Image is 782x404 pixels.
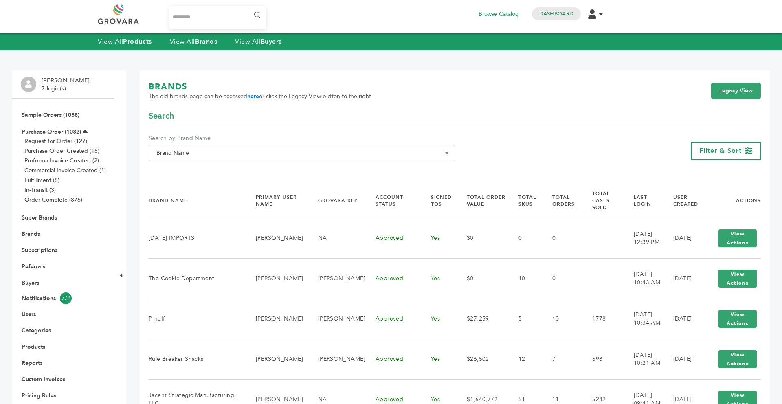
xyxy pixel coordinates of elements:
[123,37,152,46] strong: Products
[149,134,455,143] label: Search by Brand Name
[24,167,106,174] a: Commercial Invoice Created (1)
[247,92,259,100] a: here
[457,299,508,339] td: $27,259
[711,83,761,99] a: Legacy View
[149,183,246,218] th: Brand Name
[582,299,624,339] td: 1778
[624,183,663,218] th: Last Login
[718,310,757,328] button: View Actions
[22,343,45,351] a: Products
[457,183,508,218] th: Total Order Value
[169,6,266,29] input: Search...
[508,218,542,258] td: 0
[308,183,365,218] th: Grovara Rep
[365,339,421,379] td: Approved
[22,359,42,367] a: Reports
[699,146,742,155] span: Filter & Sort
[149,81,371,92] h1: BRANDS
[261,37,282,46] strong: Buyers
[22,246,57,254] a: Subscriptions
[22,214,57,222] a: Super Brands
[582,339,624,379] td: 598
[24,157,99,165] a: Proforma Invoice Created (2)
[421,218,457,258] td: Yes
[149,339,246,379] td: Rule Breaker Snacks
[542,183,582,218] th: Total Orders
[24,137,87,145] a: Request for Order (127)
[624,339,663,379] td: [DATE] 10:21 AM
[542,258,582,299] td: 0
[457,258,508,299] td: $0
[22,375,65,383] a: Custom Invoices
[663,258,704,299] td: [DATE]
[24,196,82,204] a: Order Complete (876)
[246,183,308,218] th: Primary User Name
[22,128,81,136] a: Purchase Order (1032)
[153,147,450,159] span: Brand Name
[22,263,45,270] a: Referrals
[21,77,36,92] img: profile.png
[365,218,421,258] td: Approved
[624,299,663,339] td: [DATE] 10:34 AM
[457,218,508,258] td: $0
[24,147,99,155] a: Purchase Order Created (15)
[663,183,704,218] th: User Created
[718,229,757,247] button: View Actions
[308,339,365,379] td: [PERSON_NAME]
[718,270,757,288] button: View Actions
[246,218,308,258] td: [PERSON_NAME]
[508,339,542,379] td: 12
[421,258,457,299] td: Yes
[582,183,624,218] th: Total Cases Sold
[246,299,308,339] td: [PERSON_NAME]
[149,218,246,258] td: [DATE] IMPORTS
[624,218,663,258] td: [DATE] 12:39 PM
[246,339,308,379] td: [PERSON_NAME]
[98,37,152,46] a: View AllProducts
[22,392,56,400] a: Pricing Rules
[508,183,542,218] th: Total SKUs
[42,77,95,92] li: [PERSON_NAME] - 7 login(s)
[149,299,246,339] td: P-nuff
[365,258,421,299] td: Approved
[624,258,663,299] td: [DATE] 10:43 AM
[149,110,174,122] span: Search
[195,37,217,46] strong: Brands
[22,310,36,318] a: Users
[149,258,246,299] td: The Cookie Department
[170,37,217,46] a: View AllBrands
[508,299,542,339] td: 5
[60,292,72,304] span: 772
[421,299,457,339] td: Yes
[22,279,39,287] a: Buyers
[663,218,704,258] td: [DATE]
[24,176,59,184] a: Fulfillment (8)
[663,339,704,379] td: [DATE]
[235,37,282,46] a: View AllBuyers
[542,218,582,258] td: 0
[457,339,508,379] td: $26,502
[24,186,56,194] a: In-Transit (3)
[508,258,542,299] td: 10
[149,92,371,101] span: The old brands page can be accessed or click the Legacy View button to the right
[22,327,51,334] a: Categories
[246,258,308,299] td: [PERSON_NAME]
[663,299,704,339] td: [DATE]
[22,111,79,119] a: Sample Orders (1058)
[479,10,519,19] a: Browse Catalog
[542,339,582,379] td: 7
[308,258,365,299] td: [PERSON_NAME]
[421,183,457,218] th: Signed TOS
[149,145,455,161] span: Brand Name
[308,299,365,339] td: [PERSON_NAME]
[718,350,757,368] button: View Actions
[704,183,761,218] th: Actions
[542,299,582,339] td: 10
[308,218,365,258] td: NA
[365,183,421,218] th: Account Status
[22,292,105,304] a: Notifications772
[365,299,421,339] td: Approved
[22,230,40,238] a: Brands
[539,10,573,18] a: Dashboard
[421,339,457,379] td: Yes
